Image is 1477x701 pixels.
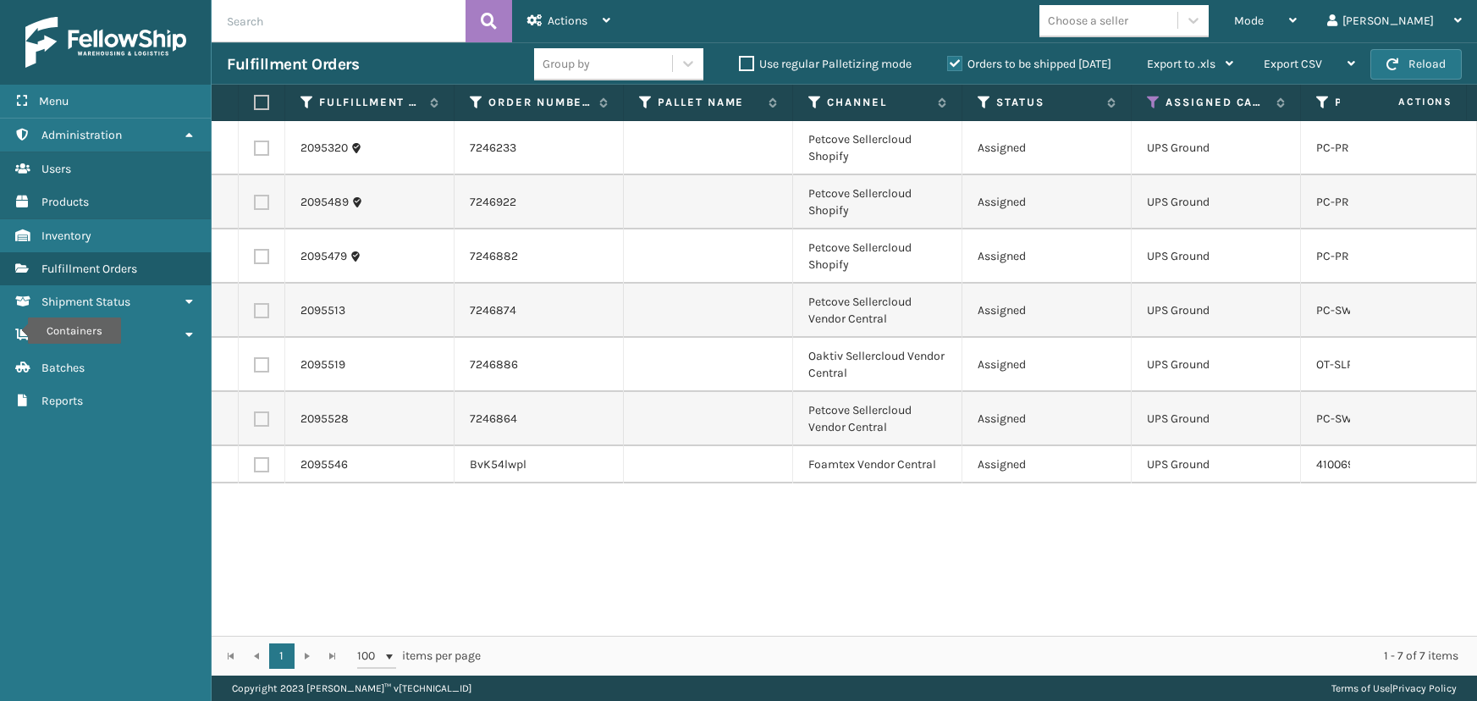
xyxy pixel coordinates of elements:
[1331,676,1457,701] div: |
[793,175,962,229] td: Petcove Sellercloud Shopify
[1335,95,1437,110] label: Product SKU
[41,394,83,408] span: Reports
[543,55,590,73] div: Group by
[357,643,481,669] span: items per page
[793,284,962,338] td: Petcove Sellercloud Vendor Central
[1316,303,1436,317] a: PC-SWFTPWSP-BLUOR
[739,57,912,71] label: Use regular Palletizing mode
[300,302,345,319] a: 2095513
[25,17,186,68] img: logo
[1132,446,1301,483] td: UPS Ground
[1370,49,1462,80] button: Reload
[793,229,962,284] td: Petcove Sellercloud Shopify
[455,446,624,483] td: BvK54lwpl
[300,248,347,265] a: 2095479
[300,356,345,373] a: 2095519
[1345,88,1463,116] span: Actions
[548,14,587,28] span: Actions
[1316,141,1402,155] a: PC-PRRTK-LGHT
[947,57,1111,71] label: Orders to be shipped [DATE]
[793,392,962,446] td: Petcove Sellercloud Vendor Central
[300,456,348,473] a: 2095546
[962,392,1132,446] td: Assigned
[1331,682,1390,694] a: Terms of Use
[1234,14,1264,28] span: Mode
[455,284,624,338] td: 7246874
[793,446,962,483] td: Foamtex Vendor Central
[1316,457,1381,472] a: 410069-1130
[41,195,89,209] span: Products
[41,262,137,276] span: Fulfillment Orders
[793,338,962,392] td: Oaktiv Sellercloud Vendor Central
[488,95,591,110] label: Order Number
[1316,195,1402,209] a: PC-PRRTK-LGHT
[962,446,1132,483] td: Assigned
[41,162,71,176] span: Users
[41,328,100,342] span: Containers
[793,121,962,175] td: Petcove Sellercloud Shopify
[1132,175,1301,229] td: UPS Ground
[455,121,624,175] td: 7246233
[1132,229,1301,284] td: UPS Ground
[1264,57,1322,71] span: Export CSV
[1316,249,1402,263] a: PC-PRRTK-LGHT
[1147,57,1215,71] span: Export to .xls
[962,121,1132,175] td: Assigned
[300,194,349,211] a: 2095489
[1132,284,1301,338] td: UPS Ground
[41,229,91,243] span: Inventory
[1316,357,1411,372] a: OT-SLPD-BGE-TSP
[41,128,122,142] span: Administration
[1048,12,1128,30] div: Choose a seller
[41,361,85,375] span: Batches
[996,95,1099,110] label: Status
[39,94,69,108] span: Menu
[504,648,1458,665] div: 1 - 7 of 7 items
[300,411,349,428] a: 2095528
[300,140,348,157] a: 2095320
[962,175,1132,229] td: Assigned
[357,648,383,665] span: 100
[455,175,624,229] td: 7246922
[827,95,929,110] label: Channel
[1132,121,1301,175] td: UPS Ground
[455,392,624,446] td: 7246864
[1392,682,1457,694] a: Privacy Policy
[269,643,295,669] a: 1
[1166,95,1268,110] label: Assigned Carrier Service
[455,338,624,392] td: 7246886
[319,95,422,110] label: Fulfillment Order Id
[1132,392,1301,446] td: UPS Ground
[1316,411,1436,426] a: PC-SWFTPWSP-BLUOR
[962,229,1132,284] td: Assigned
[1132,338,1301,392] td: UPS Ground
[41,295,130,309] span: Shipment Status
[658,95,760,110] label: Pallet Name
[962,284,1132,338] td: Assigned
[232,676,471,701] p: Copyright 2023 [PERSON_NAME]™ v [TECHNICAL_ID]
[227,54,359,75] h3: Fulfillment Orders
[455,229,624,284] td: 7246882
[962,338,1132,392] td: Assigned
